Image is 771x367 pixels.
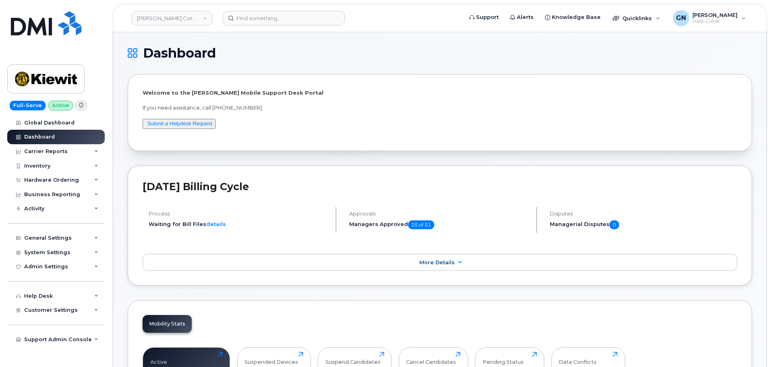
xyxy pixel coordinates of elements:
h5: Managers Approved [349,220,529,229]
h4: Approvals [349,211,529,217]
button: Submit a Helpdesk Request [143,119,216,129]
p: Welcome to the [PERSON_NAME] Mobile Support Desk Portal [143,89,737,97]
span: More Details [419,259,455,265]
div: Cancel Candidates [406,352,456,365]
h4: Disputes [550,211,737,217]
a: Submit a Helpdesk Request [147,120,212,126]
a: details [206,221,226,227]
div: Active [150,352,167,365]
div: Data Conflicts [559,352,597,365]
iframe: Messenger Launcher [736,332,765,361]
div: Suspend Candidates [325,352,381,365]
li: Waiting for Bill Files [149,220,329,228]
h5: Managerial Disputes [550,220,737,229]
span: 0 [609,220,619,229]
span: 25 of 51 [408,220,434,229]
span: Dashboard [143,47,216,59]
div: Pending Status [483,352,524,365]
h4: Process [149,211,329,217]
div: Suspended Devices [245,352,298,365]
p: If you need assistance, call [PHONE_NUMBER] [143,104,737,112]
h2: [DATE] Billing Cycle [143,180,737,193]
